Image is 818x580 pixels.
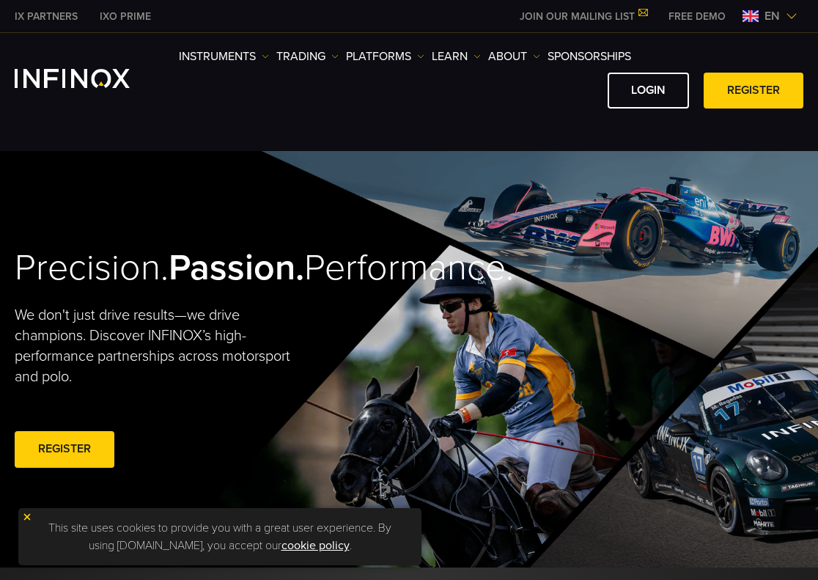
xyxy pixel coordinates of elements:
[15,431,114,467] a: REGISTER
[179,48,269,65] a: Instruments
[15,305,298,387] p: We don't just drive results—we drive champions. Discover INFINOX’s high-performance partnerships ...
[169,246,304,290] strong: Passion.
[22,512,32,522] img: yellow close icon
[15,246,369,290] h2: Precision. Performance.
[704,73,803,109] a: REGISTER
[26,515,414,558] p: This site uses cookies to provide you with a great user experience. By using [DOMAIN_NAME], you a...
[548,48,631,65] a: SPONSORSHIPS
[488,48,540,65] a: ABOUT
[509,10,657,23] a: JOIN OUR MAILING LIST
[657,9,737,24] a: INFINOX MENU
[15,69,164,88] a: INFINOX Logo
[346,48,424,65] a: PLATFORMS
[432,48,481,65] a: Learn
[608,73,689,109] a: LOGIN
[281,538,350,553] a: cookie policy
[4,9,89,24] a: INFINOX
[276,48,339,65] a: TRADING
[759,7,786,25] span: en
[89,9,162,24] a: INFINOX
